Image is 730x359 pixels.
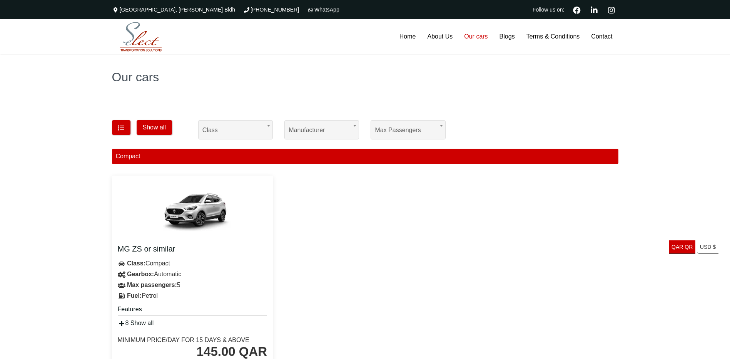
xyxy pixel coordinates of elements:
a: [PHONE_NUMBER] [243,7,299,13]
span: Manufacturer [289,121,355,140]
h1: Our cars [112,71,618,83]
div: Petrol [112,290,273,301]
a: QAR QR [669,240,695,254]
button: Show all [137,120,172,135]
strong: Class: [127,260,145,267]
strong: Gearbox: [127,271,154,277]
strong: Max passengers: [127,282,177,288]
a: Linkedin [588,5,601,14]
a: Instagram [605,5,618,14]
a: Home [394,19,422,54]
a: 8 Show all [118,320,154,326]
img: Select Rent a Car [114,20,168,54]
h5: Features [118,305,267,316]
a: Our cars [458,19,493,54]
a: About Us [421,19,458,54]
a: WhatsApp [307,7,339,13]
div: Minimum Price/Day for 15 days & Above [118,336,249,344]
span: Class [202,121,269,140]
div: 5 [112,280,273,290]
div: Compact [112,149,618,164]
span: Max passengers [371,120,445,139]
span: Max passengers [375,121,441,140]
div: Compact [112,258,273,269]
a: Contact [585,19,618,54]
div: Automatic [112,269,273,280]
a: Blogs [494,19,521,54]
span: Manufacturer [284,120,359,139]
a: Facebook [570,5,584,14]
strong: Fuel: [127,292,142,299]
img: MG ZS or similar [146,181,239,239]
a: Terms & Conditions [521,19,586,54]
span: Class [198,120,273,139]
a: MG ZS or similar [118,244,267,256]
a: USD $ [697,240,718,254]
